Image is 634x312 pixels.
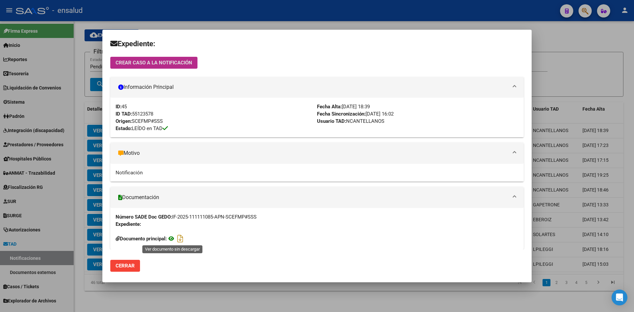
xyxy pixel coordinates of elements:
[110,77,524,98] mat-expansion-panel-header: Información Principal
[110,187,524,208] mat-expansion-panel-header: Documentación
[110,38,524,50] h2: Expediente:
[132,125,168,131] span: LEÍDO en TAD
[116,118,163,124] span: SCEFMP#SSS
[317,111,366,117] strong: Fecha Sincronización:
[118,83,508,91] mat-panel-title: Información Principal
[116,111,153,117] span: 55123578
[116,169,518,176] div: Notificación
[116,60,192,66] span: CREAR CASO A LA NOTIFICACIÓN
[116,214,172,220] strong: Número SADE Doc GEDO:
[612,290,627,305] div: Open Intercom Messenger
[317,104,342,110] strong: Fecha Alta:
[110,57,197,69] button: CREAR CASO A LA NOTIFICACIÓN
[317,104,370,110] span: [DATE] 18:39
[118,193,508,201] mat-panel-title: Documentación
[317,118,346,124] strong: Usuario TAD:
[116,125,132,131] strong: Estado:
[116,104,127,110] span: 45
[176,233,185,244] i: Descargar documento
[116,104,122,110] strong: ID:
[110,98,524,137] div: Información Principal
[116,118,132,124] strong: Origen:
[118,149,508,157] mat-panel-title: Motivo
[120,236,167,242] strong: Documento principal:
[110,208,524,249] div: Documentación
[172,214,257,220] span: IF-2025-111111085-APN-SCEFMP#SSS
[317,118,384,124] span: NCANTELLANOS
[110,143,524,164] mat-expansion-panel-header: Motivo
[110,260,140,272] button: Cerrar
[116,221,141,227] strong: Expediente:
[317,111,394,117] span: [DATE] 16:02
[116,111,132,117] strong: ID TAD:
[110,164,524,182] div: Motivo
[116,263,135,269] span: Cerrar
